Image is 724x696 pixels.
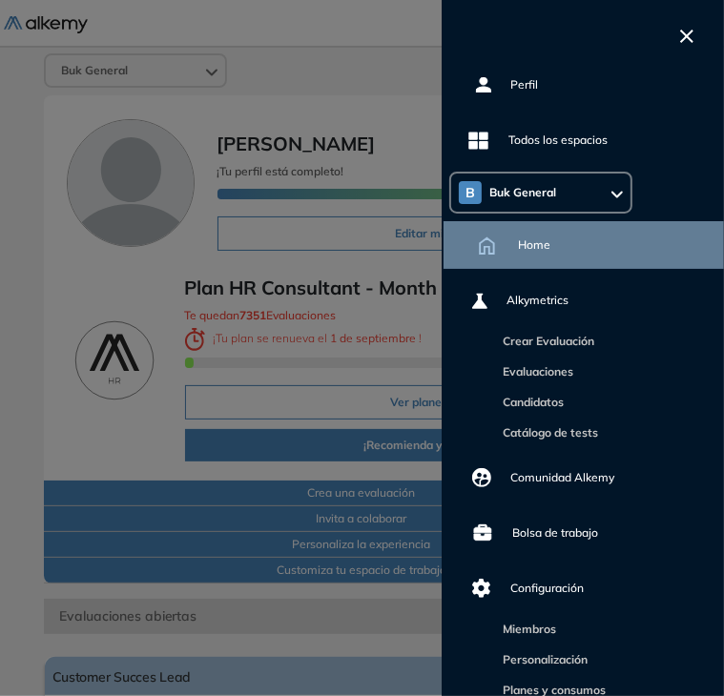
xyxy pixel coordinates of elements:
a: Evaluaciones [495,364,573,379]
span: Perfil [510,76,538,93]
a: Crear Evaluación [495,334,594,348]
span: Comunidad Alkemy [510,469,614,486]
a: Miembros [495,622,556,636]
span: Home [519,236,551,254]
span: Alkymetrics [507,292,569,309]
div: Widget de chat [629,604,724,696]
span: Buk General [489,185,556,200]
a: Personalización [495,652,588,666]
a: Perfil [442,61,724,109]
span: Bolsa de trabajo [512,524,598,542]
span: Configuración [510,580,584,597]
span: Todos los espacios [508,132,608,149]
span: B [465,185,475,200]
iframe: Chat Widget [629,604,724,696]
a: Candidatos [495,395,564,409]
a: Catálogo de tests [495,425,598,440]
